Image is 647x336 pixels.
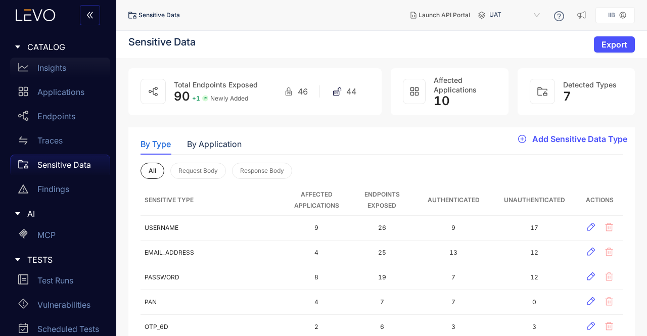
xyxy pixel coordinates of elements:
[14,210,21,217] span: caret-right
[18,135,28,146] span: swap
[6,36,110,58] div: CATALOG
[210,95,248,102] span: Newly Added
[594,36,635,53] button: Export
[37,160,91,169] p: Sensitive Data
[492,265,577,290] td: 12
[27,255,102,264] span: TESTS
[18,184,28,194] span: warning
[14,256,21,263] span: caret-right
[349,216,414,241] td: 26
[492,241,577,265] td: 12
[6,203,110,224] div: AI
[602,40,627,49] span: Export
[141,216,284,241] td: USERNAME
[192,95,200,102] span: + 1
[6,249,110,270] div: TESTS
[141,185,284,216] th: Sensitive Type
[10,179,110,203] a: Findings
[10,58,110,82] a: Insights
[10,270,110,295] a: Test Runs
[414,216,492,241] td: 9
[141,139,171,149] div: By Type
[174,89,190,104] span: 90
[141,265,284,290] td: PASSWORD
[240,167,284,174] span: Response Body
[27,42,102,52] span: CATALOG
[284,241,349,265] td: 4
[414,265,492,290] td: 7
[178,167,218,174] span: Request Body
[511,131,635,148] button: plus-circleAdd Sensitive Data Type
[141,163,164,179] button: All
[349,185,414,216] th: Endpoints Exposed
[86,11,94,20] span: double-left
[37,63,66,72] p: Insights
[284,216,349,241] td: 9
[349,241,414,265] td: 25
[27,209,102,218] span: AI
[298,87,308,96] span: 46
[10,295,110,319] a: Vulnerabilities
[37,300,90,309] p: Vulnerabilities
[492,185,577,216] th: Unauthenticated
[37,276,73,285] p: Test Runs
[10,130,110,155] a: Traces
[414,185,492,216] th: Authenticated
[149,167,156,174] span: All
[128,36,196,48] h4: Sensitive Data
[419,12,470,19] span: Launch API Portal
[284,290,349,315] td: 4
[14,43,21,51] span: caret-right
[577,185,623,216] th: Actions
[284,185,349,216] th: Affected Applications
[138,12,180,19] span: Sensitive Data
[414,290,492,315] td: 7
[10,155,110,179] a: Sensitive Data
[37,136,63,145] p: Traces
[346,87,356,96] span: 44
[284,265,349,290] td: 8
[141,290,284,315] td: PAN
[492,290,577,315] td: 0
[10,106,110,130] a: Endpoints
[10,82,110,106] a: Applications
[532,134,627,143] span: Add Sensitive Data Type
[402,7,478,23] button: Launch API Portal
[174,80,258,89] span: Total Endpoints Exposed
[37,112,75,121] p: Endpoints
[80,5,100,25] button: double-left
[563,80,617,89] span: Detected Types
[37,230,56,239] p: MCP
[563,89,571,104] span: 7
[518,135,526,144] span: plus-circle
[37,324,99,333] p: Scheduled Tests
[434,76,477,93] span: Affected Applications
[37,184,69,194] p: Findings
[492,216,577,241] td: 17
[434,93,450,108] span: 10
[349,290,414,315] td: 7
[10,225,110,249] a: MCP
[232,163,292,179] button: Response Body
[187,139,242,149] div: By Application
[37,87,84,97] p: Applications
[170,163,226,179] button: Request Body
[349,265,414,290] td: 19
[414,241,492,265] td: 13
[608,12,615,19] p: IIB
[141,241,284,265] td: EMAIL_ADDRESS
[489,7,542,23] span: UAT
